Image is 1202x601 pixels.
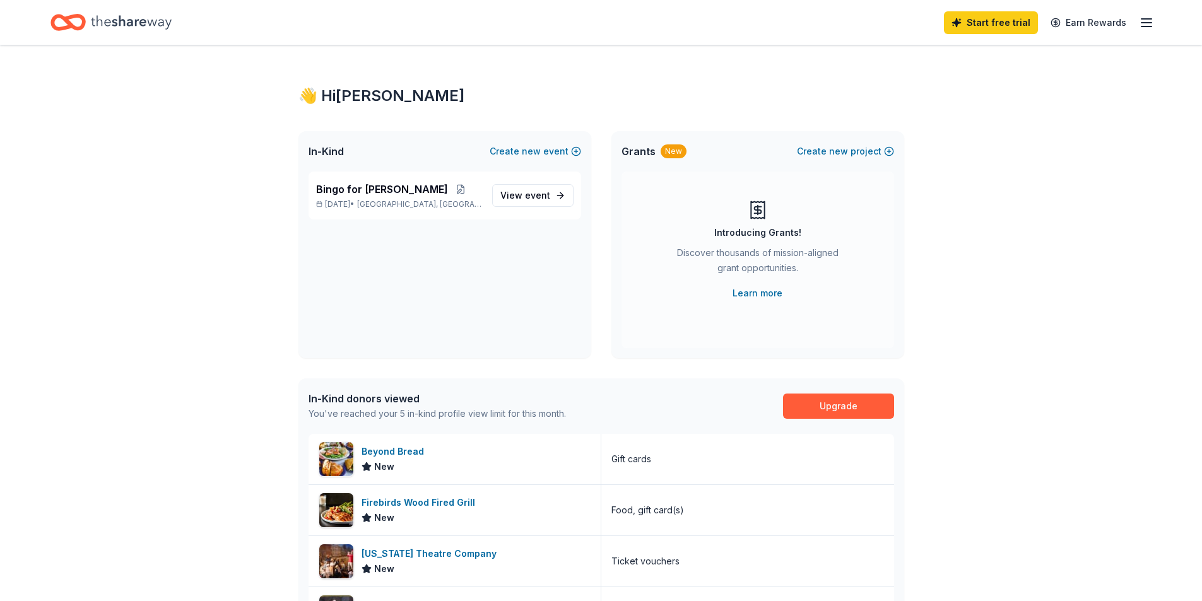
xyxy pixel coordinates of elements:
div: [US_STATE] Theatre Company [362,546,502,561]
img: Image for Beyond Bread [319,442,353,476]
div: Discover thousands of mission-aligned grant opportunities. [672,245,844,281]
div: Firebirds Wood Fired Grill [362,495,480,510]
div: New [661,144,686,158]
div: You've reached your 5 in-kind profile view limit for this month. [309,406,566,421]
span: [GEOGRAPHIC_DATA], [GEOGRAPHIC_DATA] [357,199,481,209]
div: In-Kind donors viewed [309,391,566,406]
a: Earn Rewards [1043,11,1134,34]
span: View [500,188,550,203]
span: new [522,144,541,159]
span: new [829,144,848,159]
a: View event [492,184,574,207]
div: 👋 Hi [PERSON_NAME] [298,86,904,106]
div: Introducing Grants! [714,225,801,240]
button: Createnewproject [797,144,894,159]
span: In-Kind [309,144,344,159]
span: Bingo for [PERSON_NAME] [316,182,448,197]
span: New [374,561,394,576]
div: Food, gift card(s) [611,503,684,518]
p: [DATE] • [316,199,482,209]
a: Upgrade [783,394,894,419]
div: Gift cards [611,452,651,467]
a: Home [50,8,172,37]
span: New [374,459,394,474]
span: Grants [622,144,656,159]
span: event [525,190,550,201]
a: Start free trial [944,11,1038,34]
div: Beyond Bread [362,444,429,459]
img: Image for Firebirds Wood Fired Grill [319,493,353,527]
img: Image for Arizona Theatre Company [319,544,353,578]
button: Createnewevent [490,144,581,159]
span: New [374,510,394,525]
a: Learn more [733,286,782,301]
div: Ticket vouchers [611,554,680,569]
